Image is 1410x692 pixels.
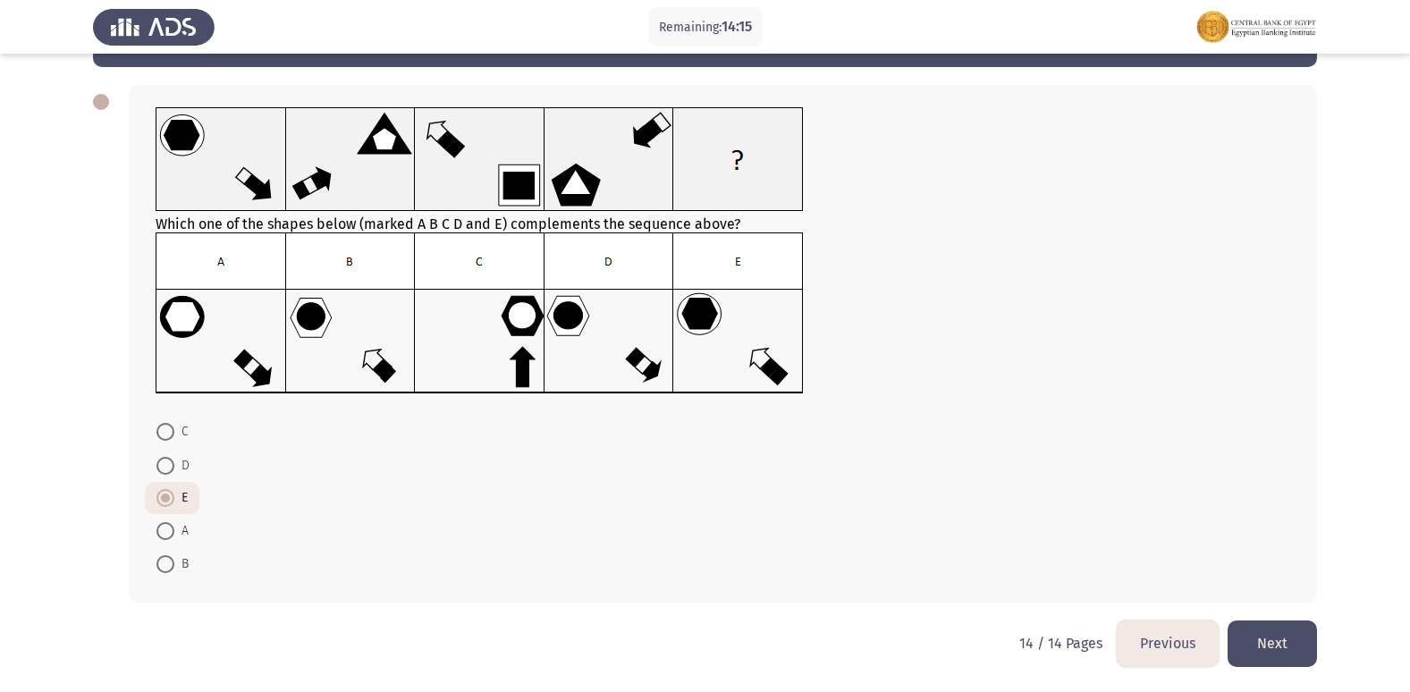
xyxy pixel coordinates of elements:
[1019,635,1102,652] p: 14 / 14 Pages
[174,421,189,443] span: C
[1195,2,1317,52] img: Assessment logo of FOCUS Assessment 3 Modules EN
[174,455,190,477] span: D
[722,18,752,35] span: 14:15
[174,553,189,575] span: B
[156,107,804,212] img: UkFYMDA2OUF1cGRhdGVkLnBuZzE2MjIwMzE3MzEyNzQ=.png
[174,487,188,509] span: E
[93,2,215,52] img: Assess Talent Management logo
[659,16,752,38] p: Remaining:
[1117,620,1219,666] button: load previous page
[1228,620,1317,666] button: load next page
[174,520,189,542] span: A
[156,107,1290,398] div: Which one of the shapes below (marked A B C D and E) complements the sequence above?
[156,232,804,394] img: UkFYMDA2OUIucG5nMTYyMjAzMTc1ODMyMQ==.png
